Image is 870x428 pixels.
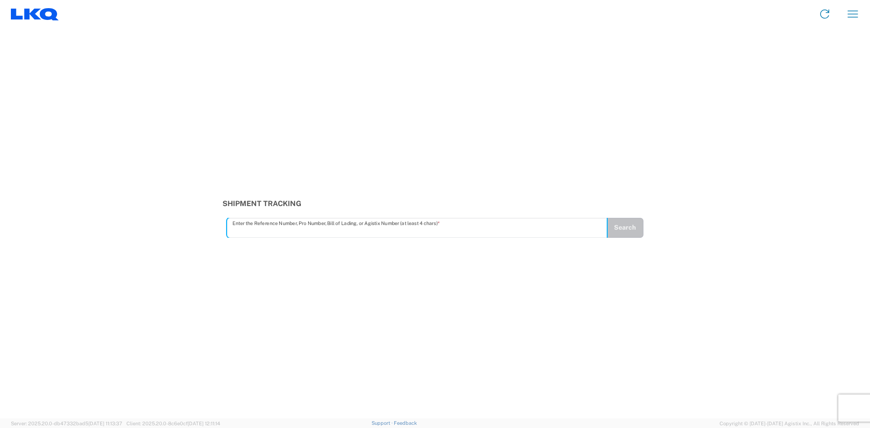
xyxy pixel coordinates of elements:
[720,419,859,428] span: Copyright © [DATE]-[DATE] Agistix Inc., All Rights Reserved
[372,420,394,426] a: Support
[11,421,122,426] span: Server: 2025.20.0-db47332bad5
[88,421,122,426] span: [DATE] 11:13:37
[188,421,220,426] span: [DATE] 12:11:14
[394,420,417,426] a: Feedback
[126,421,220,426] span: Client: 2025.20.0-8c6e0cf
[222,199,648,208] h3: Shipment Tracking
